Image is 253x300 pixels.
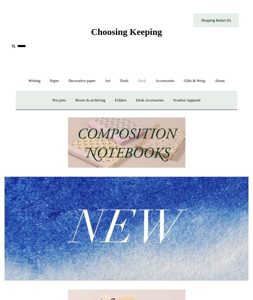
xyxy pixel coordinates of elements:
a: Folders [110,92,131,108]
a: Accessories [151,73,179,89]
a: Desk [134,73,150,89]
img: New.jpg__PID:f73bdf93-380a-4a35-bcfe-7823039498e1 [5,177,248,281]
a: Choosing Keeping [91,32,162,36]
a: Decorative paper [64,73,100,89]
a: Shopping Basket (0) [193,13,239,27]
a: Paper [46,73,63,89]
a: Tools [116,73,133,89]
a: Scanlon Apparati [169,92,205,108]
a: About [211,73,229,89]
a: Desk Accessories [132,92,168,108]
span: Choosing Keeping [91,27,162,37]
a: Writing [24,73,45,89]
a: Pen pots [48,92,70,108]
img: 202302 Composition ledgers.jpg__PID:69722ee6-fa44-49dd-a067-31375e5d54ec [68,118,185,168]
a: Gifts & Wrap [180,73,210,89]
a: Art [101,73,114,89]
a: Boxes & archiving [71,92,110,108]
